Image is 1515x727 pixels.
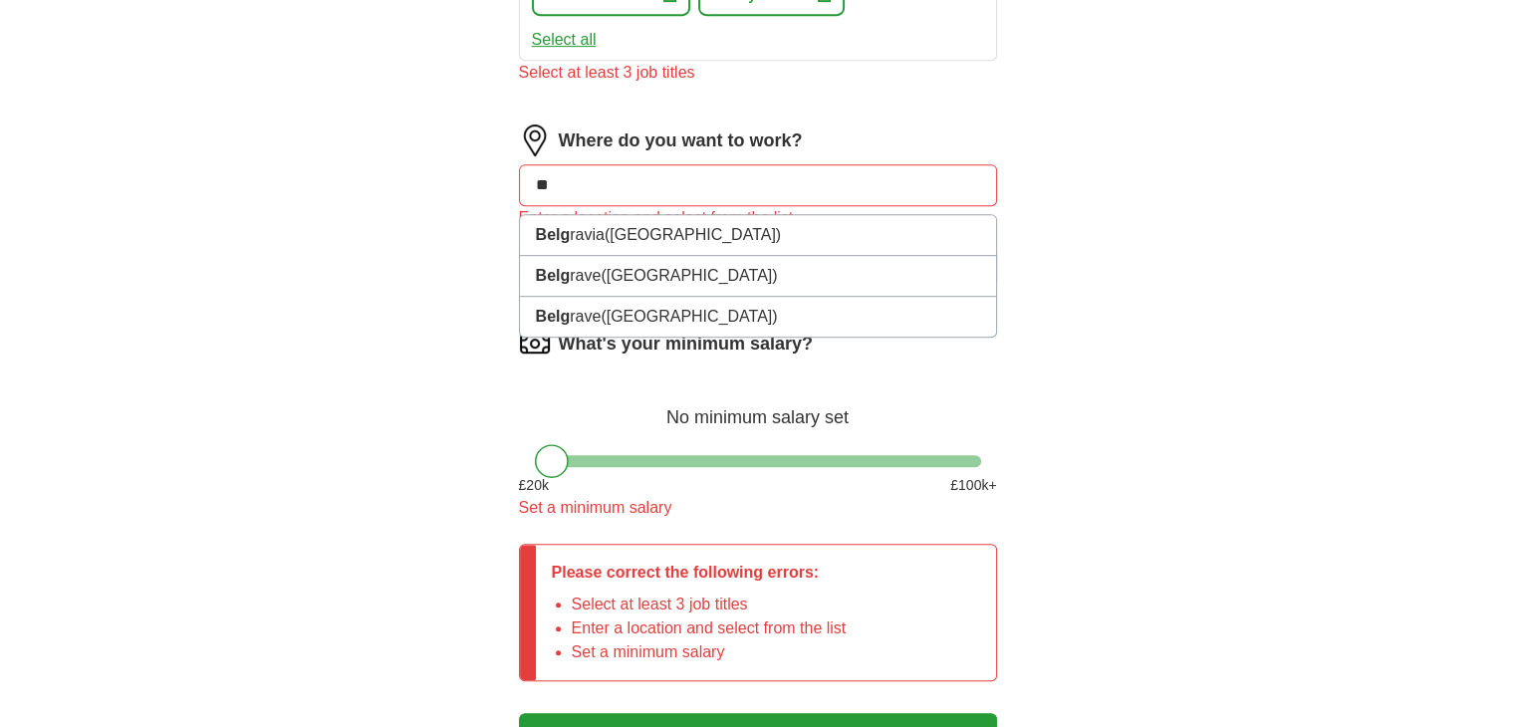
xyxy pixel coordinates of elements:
[532,28,597,52] button: Select all
[552,561,847,585] p: Please correct the following errors:
[519,206,997,230] div: Enter a location and select from the list
[536,308,571,325] strong: Belg
[520,297,996,337] li: rave
[536,226,571,243] strong: Belg
[519,328,551,360] img: salary.png
[519,124,551,156] img: location.png
[601,267,777,284] span: ([GEOGRAPHIC_DATA])
[572,616,847,640] li: Enter a location and select from the list
[519,475,549,496] span: £ 20 k
[536,267,571,284] strong: Belg
[572,593,847,616] li: Select at least 3 job titles
[572,640,847,664] li: Set a minimum salary
[601,308,777,325] span: ([GEOGRAPHIC_DATA])
[605,226,781,243] span: ([GEOGRAPHIC_DATA])
[559,331,813,358] label: What's your minimum salary?
[519,383,997,431] div: No minimum salary set
[519,61,997,85] div: Select at least 3 job titles
[950,475,996,496] span: £ 100 k+
[520,256,996,297] li: rave
[519,496,997,520] div: Set a minimum salary
[520,215,996,256] li: ravia
[559,127,803,154] label: Where do you want to work?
